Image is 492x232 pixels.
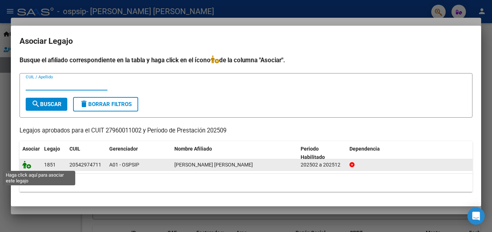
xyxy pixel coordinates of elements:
[31,100,40,108] mat-icon: search
[73,97,138,111] button: Borrar Filtros
[20,126,472,135] p: Legajos aprobados para el CUIT 27960011002 y Período de Prestación 202509
[26,98,67,111] button: Buscar
[20,55,472,65] h4: Busque el afiliado correspondiente en la tabla y haga click en el ícono de la columna "Asociar".
[20,141,41,165] datatable-header-cell: Asociar
[301,161,344,169] div: 202502 a 202512
[298,141,347,165] datatable-header-cell: Periodo Habilitado
[171,141,298,165] datatable-header-cell: Nombre Afiliado
[80,100,88,108] mat-icon: delete
[41,141,67,165] datatable-header-cell: Legajo
[174,146,212,152] span: Nombre Afiliado
[347,141,473,165] datatable-header-cell: Dependencia
[109,162,139,168] span: A01 - OSPSIP
[69,146,80,152] span: CUIL
[44,162,56,168] span: 1851
[67,141,106,165] datatable-header-cell: CUIL
[31,101,61,107] span: Buscar
[174,162,253,168] span: ORELLANO LUCIANO DANIEL
[44,146,60,152] span: Legajo
[301,146,325,160] span: Periodo Habilitado
[80,101,132,107] span: Borrar Filtros
[69,161,101,169] div: 20542974711
[109,146,138,152] span: Gerenciador
[20,34,472,48] h2: Asociar Legajo
[106,141,171,165] datatable-header-cell: Gerenciador
[467,207,485,225] div: Open Intercom Messenger
[22,146,40,152] span: Asociar
[349,146,380,152] span: Dependencia
[20,174,472,192] div: 1 registros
